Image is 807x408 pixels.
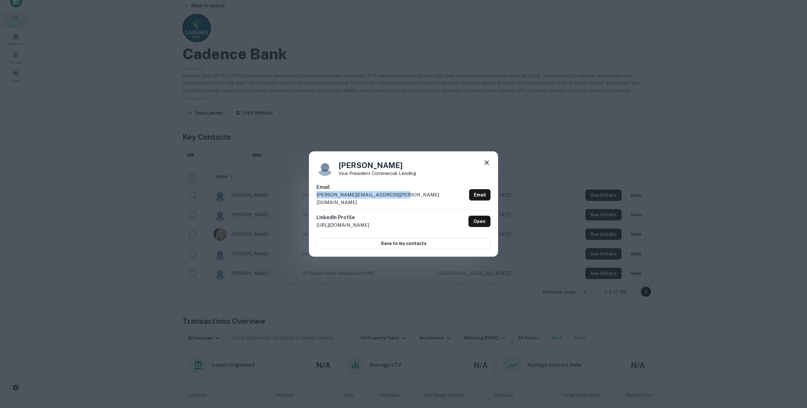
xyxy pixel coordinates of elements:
button: Save to my contacts [316,238,491,249]
p: [URL][DOMAIN_NAME] [316,221,369,229]
h6: LinkedIn Profile [316,214,369,221]
h6: Email [316,184,467,191]
iframe: Chat Widget [775,358,807,388]
h4: [PERSON_NAME] [339,160,416,171]
p: [PERSON_NAME][EMAIL_ADDRESS][PERSON_NAME][DOMAIN_NAME] [316,191,467,206]
p: Vice President Commercial Lending [339,171,416,176]
a: Open [468,216,491,227]
img: 9c8pery4andzj6ohjkjp54ma2 [316,159,334,176]
a: Email [469,189,491,201]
